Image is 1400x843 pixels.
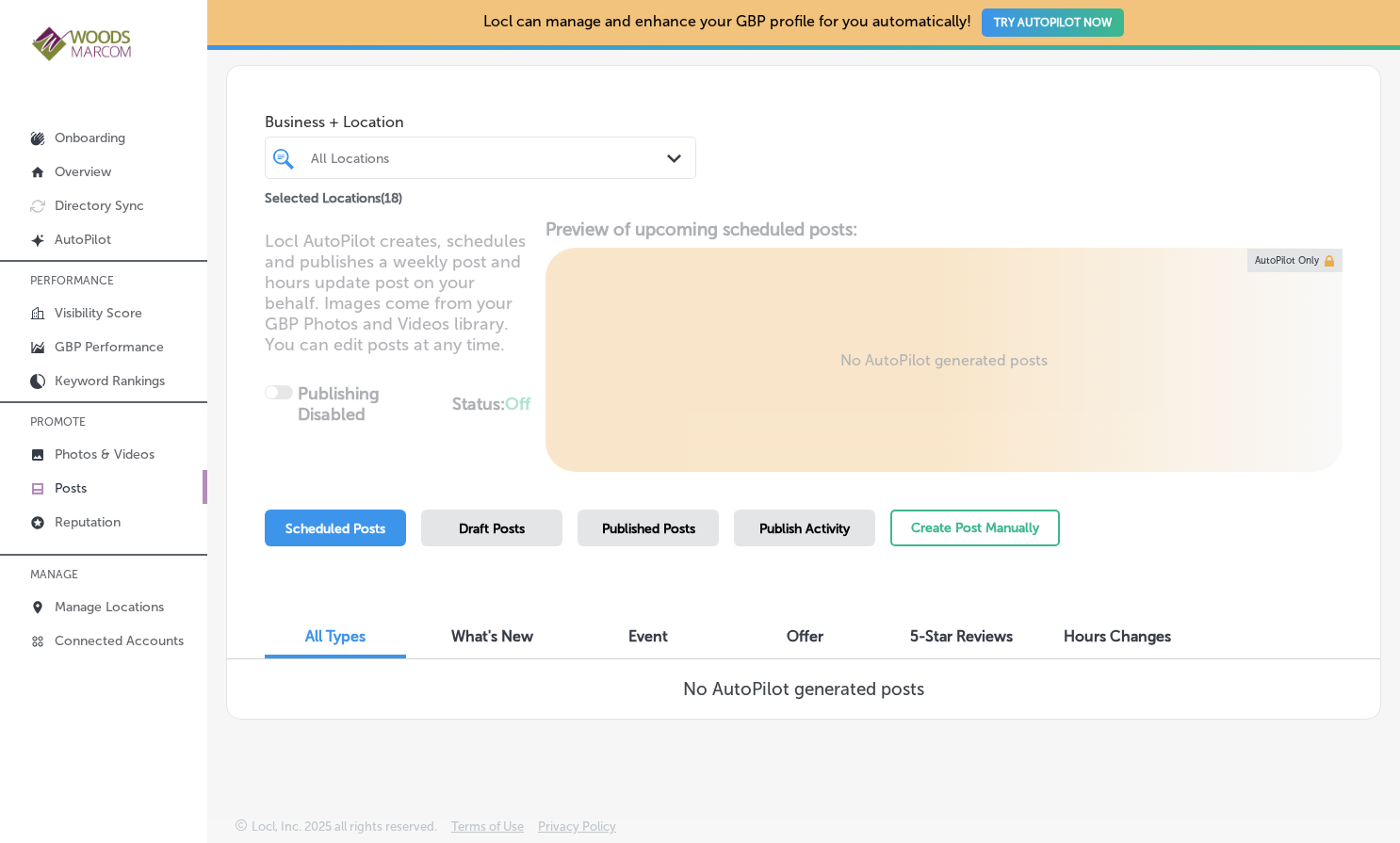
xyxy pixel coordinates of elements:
p: Connected Accounts [55,633,184,649]
h3: No AutoPilot generated posts [683,678,924,700]
button: Create Post Manually [890,510,1060,546]
div: All Locations [311,150,669,166]
p: Selected Locations ( 18 ) [265,183,402,206]
p: AutoPilot [55,232,111,248]
p: Posts [55,480,87,496]
p: Onboarding [55,130,125,146]
a: Privacy Policy [538,819,616,843]
span: What's New [451,627,533,645]
span: Offer [787,627,823,645]
p: Locl, Inc. 2025 all rights reserved. [252,819,437,834]
span: Event [628,627,668,645]
span: All Types [305,627,366,645]
p: Directory Sync [55,198,144,214]
span: Draft Posts [459,521,525,537]
span: 5-Star Reviews [910,627,1013,645]
p: Manage Locations [55,599,164,615]
p: Photos & Videos [55,446,155,462]
span: Hours Changes [1064,627,1171,645]
p: Reputation [55,514,121,530]
p: GBP Performance [55,339,164,355]
img: 4a29b66a-e5ec-43cd-850c-b989ed1601aaLogo_Horizontal_BerryOlive_1000.jpg [30,24,134,63]
span: Scheduled Posts [285,521,385,537]
p: Overview [55,164,111,180]
p: Keyword Rankings [55,373,165,389]
span: Business + Location [265,113,696,131]
span: Publish Activity [759,521,850,537]
span: Published Posts [602,521,695,537]
button: TRY AUTOPILOT NOW [982,8,1124,37]
a: Terms of Use [451,819,524,843]
p: Visibility Score [55,305,142,321]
